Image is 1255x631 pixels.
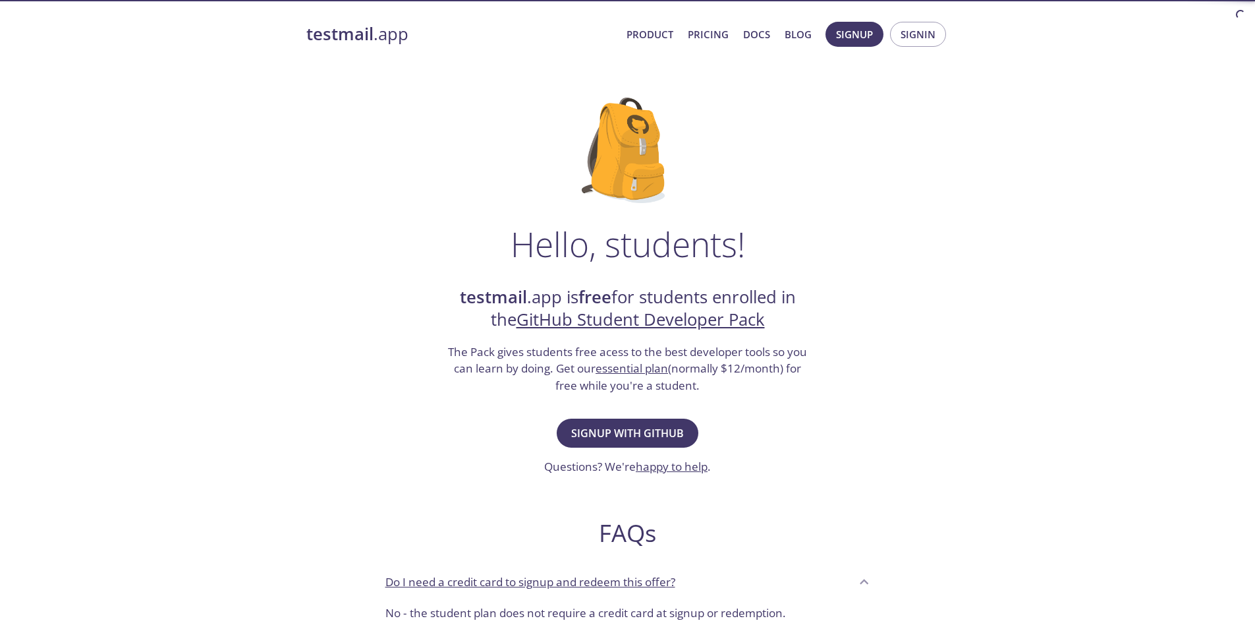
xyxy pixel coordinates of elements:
[571,424,684,442] span: Signup with GitHub
[375,564,881,599] div: Do I need a credit card to signup and redeem this offer?
[385,574,675,591] p: Do I need a credit card to signup and redeem this offer?
[375,518,881,548] h2: FAQs
[901,26,935,43] span: Signin
[511,224,745,264] h1: Hello, students!
[544,458,711,475] h3: Questions? We're .
[890,22,946,47] button: Signin
[596,361,668,376] a: essential plan
[627,26,673,43] a: Product
[516,308,765,331] a: GitHub Student Developer Pack
[636,459,708,474] a: happy to help
[447,344,809,394] h3: The Pack gives students free acess to the best developer tools so you can learn by doing. Get our...
[557,419,698,448] button: Signup with GitHub
[306,23,616,45] a: testmail.app
[306,22,374,45] strong: testmail
[447,286,809,332] h2: .app is for students enrolled in the
[582,98,673,203] img: github-student-backpack.png
[743,26,770,43] a: Docs
[578,285,611,309] strong: free
[688,26,729,43] a: Pricing
[385,605,870,622] p: No - the student plan does not require a credit card at signup or redemption.
[460,285,527,309] strong: testmail
[825,22,883,47] button: Signup
[785,26,812,43] a: Blog
[836,26,873,43] span: Signup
